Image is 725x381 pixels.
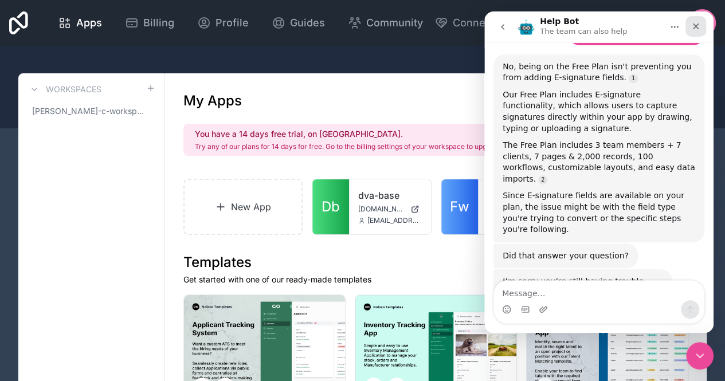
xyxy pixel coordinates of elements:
[188,10,258,36] a: Profile
[183,274,688,285] p: Get started with one of our ready-made templates
[18,265,179,332] div: I’m sorry you’re still having trouble adding the signature field and hope I can assist you furthe...
[322,198,340,216] span: Db
[358,188,421,202] a: dva-base
[453,15,568,31] span: Connect with an Expert
[484,11,714,333] iframe: Intercom live chat
[312,179,349,234] a: Db
[215,15,249,31] span: Profile
[290,15,325,31] span: Guides
[450,198,469,216] span: Fw
[262,10,334,36] a: Guides
[36,293,45,303] button: Gif picker
[366,15,423,31] span: Community
[9,258,220,364] div: Help Bot says…
[54,293,64,303] button: Upload attachment
[116,10,183,36] a: Billing
[197,289,215,307] button: Send a message…
[143,15,174,31] span: Billing
[183,92,242,110] h1: My Apps
[28,101,155,121] a: [PERSON_NAME]-c-workspace
[358,205,405,214] span: [DOMAIN_NAME]
[183,179,303,235] a: New App
[195,142,503,151] p: Try any of our plans for 14 days for free. Go to the billing settings of your workspace to upgrade!
[10,269,220,289] textarea: Message…
[358,205,421,214] a: [DOMAIN_NAME]
[686,342,714,370] iframe: Intercom live chat
[339,10,432,36] a: Community
[441,179,478,234] a: Fw
[195,128,503,140] h2: You have a 14 days free trial, on [GEOGRAPHIC_DATA].
[28,83,101,96] a: Workspaces
[76,15,102,31] span: Apps
[9,258,188,339] div: I’m sorry you’re still having trouble adding the signature field and hope I can assist you furthe...
[18,293,27,303] button: Emoji picker
[434,15,568,31] button: Connect with an Expert
[32,105,146,117] span: [PERSON_NAME]-c-workspace
[183,253,688,272] h1: Templates
[49,10,111,36] a: Apps
[46,84,101,95] h3: Workspaces
[367,216,421,225] span: [EMAIL_ADDRESS][DOMAIN_NAME]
